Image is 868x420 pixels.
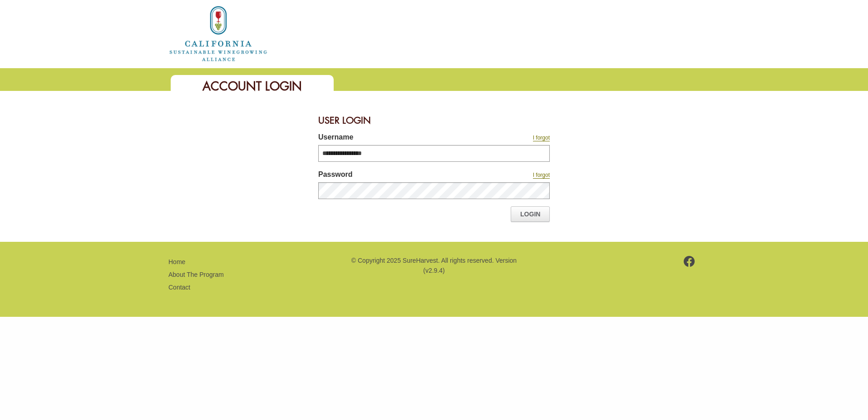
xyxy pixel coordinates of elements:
[318,109,550,132] div: User Login
[168,5,268,63] img: logo_cswa2x.png
[168,284,190,291] a: Contact
[533,172,550,179] a: I forgot
[202,78,302,94] span: Account Login
[350,255,518,276] p: © Copyright 2025 SureHarvest. All rights reserved. Version (v2.9.4)
[318,169,468,182] label: Password
[511,206,550,222] a: Login
[684,256,695,267] img: footer-facebook.png
[318,132,468,145] label: Username
[168,29,268,37] a: Home
[533,135,550,141] a: I forgot
[168,258,185,265] a: Home
[168,271,224,278] a: About The Program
